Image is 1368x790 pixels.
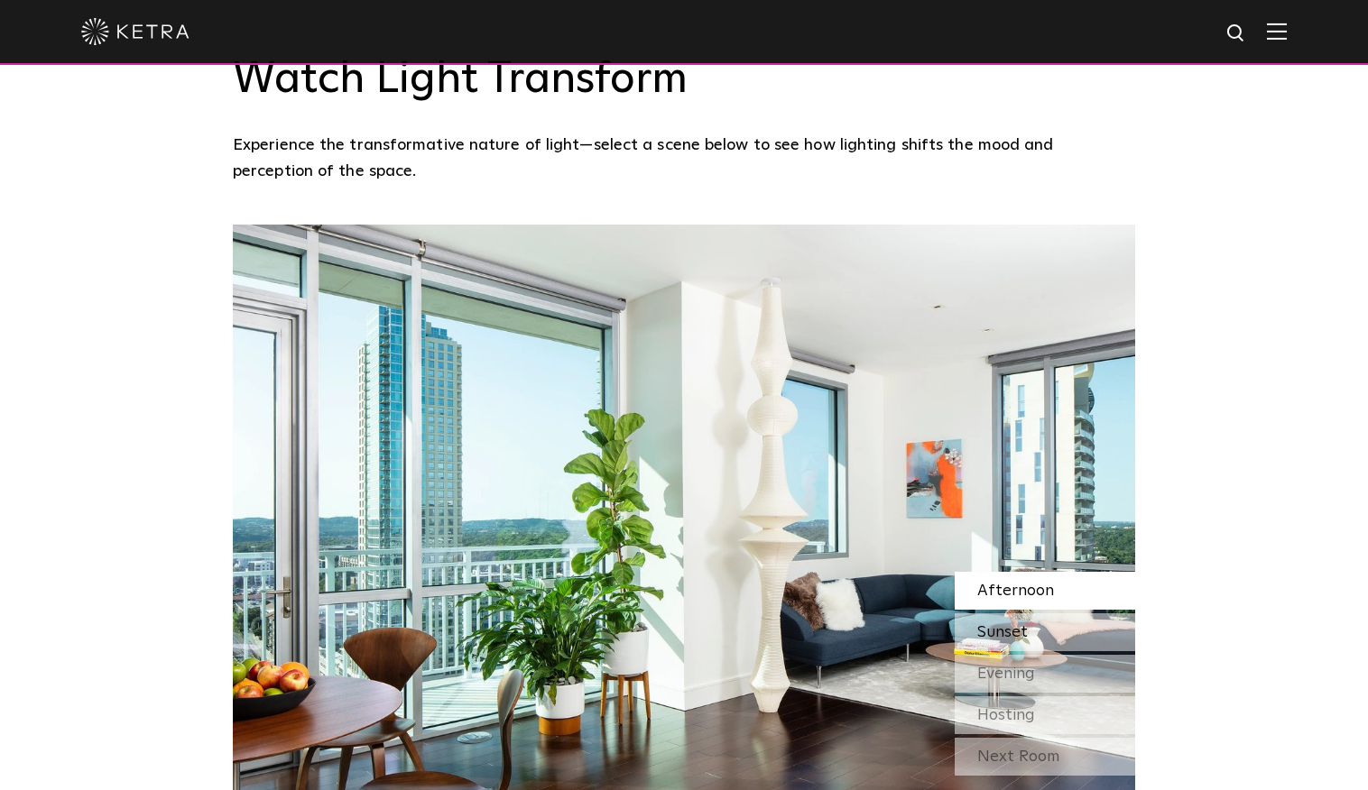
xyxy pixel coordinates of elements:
div: Next Room [955,738,1135,776]
img: Hamburger%20Nav.svg [1267,23,1287,40]
img: ketra-logo-2019-white [81,18,189,45]
h3: Watch Light Transform [233,54,1135,106]
img: search icon [1225,23,1248,45]
p: Experience the transformative nature of light—select a scene below to see how lighting shifts the... [233,133,1126,184]
span: Hosting [977,707,1035,723]
span: Afternoon [977,583,1054,599]
span: Sunset [977,624,1028,640]
span: Evening [977,666,1035,682]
